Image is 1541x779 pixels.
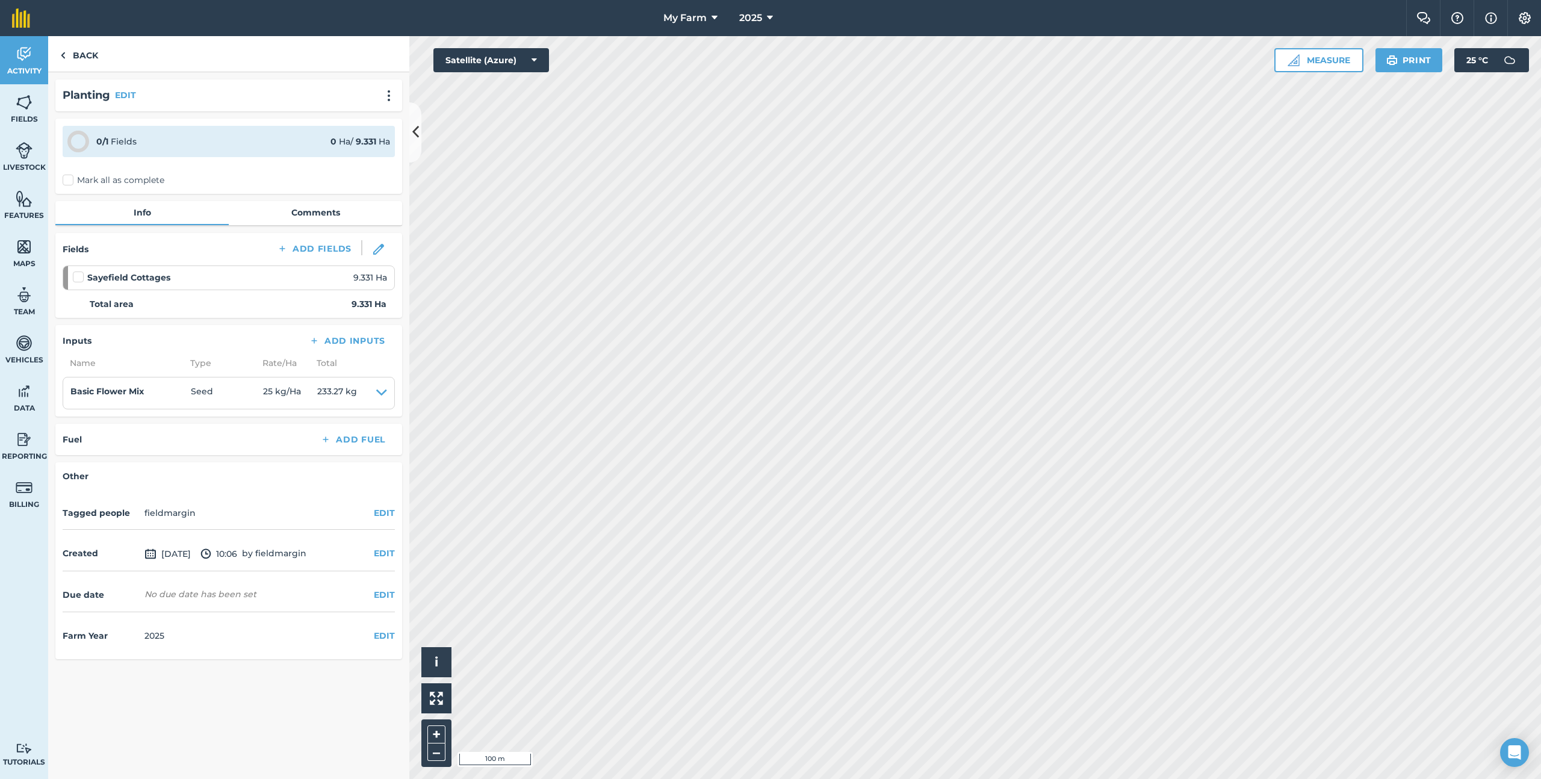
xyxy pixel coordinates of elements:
[263,385,317,402] span: 25 kg / Ha
[16,190,33,208] img: svg+xml;base64,PHN2ZyB4bWxucz0iaHR0cDovL3d3dy53My5vcmcvMjAwMC9zdmciIHdpZHRoPSI1NiIgaGVpZ2h0PSI2MC...
[63,588,140,601] h4: Due date
[63,174,164,187] label: Mark all as complete
[352,297,386,311] strong: 9.331 Ha
[70,385,191,398] h4: Basic Flower Mix
[63,87,110,104] h2: Planting
[144,547,191,561] span: [DATE]
[16,479,33,497] img: svg+xml;base64,PD94bWwgdmVyc2lvbj0iMS4wIiBlbmNvZGluZz0idXRmLTgiPz4KPCEtLSBHZW5lcmF0b3I6IEFkb2JlIE...
[1274,48,1363,72] button: Measure
[63,470,395,483] h4: Other
[1454,48,1529,72] button: 25 °C
[90,297,134,311] strong: Total area
[330,135,390,148] div: Ha / Ha
[70,385,387,402] summary: Basic Flower MixSeed25 kg/Ha233.27 kg
[16,430,33,448] img: svg+xml;base64,PD94bWwgdmVyc2lvbj0iMS4wIiBlbmNvZGluZz0idXRmLTgiPz4KPCEtLSBHZW5lcmF0b3I6IEFkb2JlIE...
[267,240,361,257] button: Add Fields
[87,271,170,284] strong: Sayefield Cottages
[1288,54,1300,66] img: Ruler icon
[144,629,164,642] div: 2025
[16,141,33,160] img: svg+xml;base64,PD94bWwgdmVyc2lvbj0iMS4wIiBlbmNvZGluZz0idXRmLTgiPz4KPCEtLSBHZW5lcmF0b3I6IEFkb2JlIE...
[191,385,263,402] span: Seed
[421,647,451,677] button: i
[374,588,395,601] button: EDIT
[96,136,108,147] strong: 0 / 1
[144,506,196,520] li: fieldmargin
[427,743,445,761] button: –
[63,537,395,571] div: by fieldmargin
[353,271,387,284] span: 9.331 Ha
[60,48,66,63] img: svg+xml;base64,PHN2ZyB4bWxucz0iaHR0cDovL3d3dy53My5vcmcvMjAwMC9zdmciIHdpZHRoPSI5IiBoZWlnaHQ9IjI0Ii...
[382,90,396,102] img: svg+xml;base64,PHN2ZyB4bWxucz0iaHR0cDovL3d3dy53My5vcmcvMjAwMC9zdmciIHdpZHRoPSIyMCIgaGVpZ2h0PSIyNC...
[299,332,395,349] button: Add Inputs
[309,356,337,370] span: Total
[63,506,140,520] h4: Tagged people
[374,506,395,520] button: EDIT
[16,743,33,754] img: svg+xml;base64,PD94bWwgdmVyc2lvbj0iMS4wIiBlbmNvZGluZz0idXRmLTgiPz4KPCEtLSBHZW5lcmF0b3I6IEFkb2JlIE...
[430,692,443,705] img: Four arrows, one pointing top left, one top right, one bottom right and the last bottom left
[1485,11,1497,25] img: svg+xml;base64,PHN2ZyB4bWxucz0iaHR0cDovL3d3dy53My5vcmcvMjAwMC9zdmciIHdpZHRoPSIxNyIgaGVpZ2h0PSIxNy...
[63,433,82,446] h4: Fuel
[330,136,336,147] strong: 0
[16,93,33,111] img: svg+xml;base64,PHN2ZyB4bWxucz0iaHR0cDovL3d3dy53My5vcmcvMjAwMC9zdmciIHdpZHRoPSI1NiIgaGVpZ2h0PSI2MC...
[144,588,256,600] div: No due date has been set
[1375,48,1443,72] button: Print
[200,547,211,561] img: svg+xml;base64,PD94bWwgdmVyc2lvbj0iMS4wIiBlbmNvZGluZz0idXRmLTgiPz4KPCEtLSBHZW5lcmF0b3I6IEFkb2JlIE...
[1416,12,1431,24] img: Two speech bubbles overlapping with the left bubble in the forefront
[48,36,110,72] a: Back
[16,382,33,400] img: svg+xml;base64,PD94bWwgdmVyc2lvbj0iMS4wIiBlbmNvZGluZz0idXRmLTgiPz4KPCEtLSBHZW5lcmF0b3I6IEFkb2JlIE...
[1498,48,1522,72] img: svg+xml;base64,PD94bWwgdmVyc2lvbj0iMS4wIiBlbmNvZGluZz0idXRmLTgiPz4KPCEtLSBHZW5lcmF0b3I6IEFkb2JlIE...
[55,201,229,224] a: Info
[183,356,255,370] span: Type
[144,547,157,561] img: svg+xml;base64,PD94bWwgdmVyc2lvbj0iMS4wIiBlbmNvZGluZz0idXRmLTgiPz4KPCEtLSBHZW5lcmF0b3I6IEFkb2JlIE...
[373,244,384,255] img: svg+xml;base64,PHN2ZyB3aWR0aD0iMTgiIGhlaWdodD0iMTgiIHZpZXdCb3g9IjAgMCAxOCAxOCIgZmlsbD0ibm9uZSIgeG...
[255,356,309,370] span: Rate/ Ha
[739,11,762,25] span: 2025
[16,286,33,304] img: svg+xml;base64,PD94bWwgdmVyc2lvbj0iMS4wIiBlbmNvZGluZz0idXRmLTgiPz4KPCEtLSBHZW5lcmF0b3I6IEFkb2JlIE...
[374,629,395,642] button: EDIT
[433,48,549,72] button: Satellite (Azure)
[16,334,33,352] img: svg+xml;base64,PD94bWwgdmVyc2lvbj0iMS4wIiBlbmNvZGluZz0idXRmLTgiPz4KPCEtLSBHZW5lcmF0b3I6IEFkb2JlIE...
[311,431,395,448] button: Add Fuel
[1450,12,1465,24] img: A question mark icon
[1500,738,1529,767] div: Open Intercom Messenger
[16,45,33,63] img: svg+xml;base64,PD94bWwgdmVyc2lvbj0iMS4wIiBlbmNvZGluZz0idXRmLTgiPz4KPCEtLSBHZW5lcmF0b3I6IEFkb2JlIE...
[1386,53,1398,67] img: svg+xml;base64,PHN2ZyB4bWxucz0iaHR0cDovL3d3dy53My5vcmcvMjAwMC9zdmciIHdpZHRoPSIxOSIgaGVpZ2h0PSIyNC...
[63,547,140,560] h4: Created
[1466,48,1488,72] span: 25 ° C
[200,547,237,561] span: 10:06
[317,385,357,402] span: 233.27 kg
[63,243,88,256] h4: Fields
[16,238,33,256] img: svg+xml;base64,PHN2ZyB4bWxucz0iaHR0cDovL3d3dy53My5vcmcvMjAwMC9zdmciIHdpZHRoPSI1NiIgaGVpZ2h0PSI2MC...
[435,654,438,669] span: i
[1518,12,1532,24] img: A cog icon
[63,629,140,642] h4: Farm Year
[229,201,402,224] a: Comments
[96,135,137,148] div: Fields
[12,8,30,28] img: fieldmargin Logo
[115,88,136,102] button: EDIT
[63,334,91,347] h4: Inputs
[663,11,707,25] span: My Farm
[427,725,445,743] button: +
[63,356,183,370] span: Name
[356,136,376,147] strong: 9.331
[374,547,395,560] button: EDIT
